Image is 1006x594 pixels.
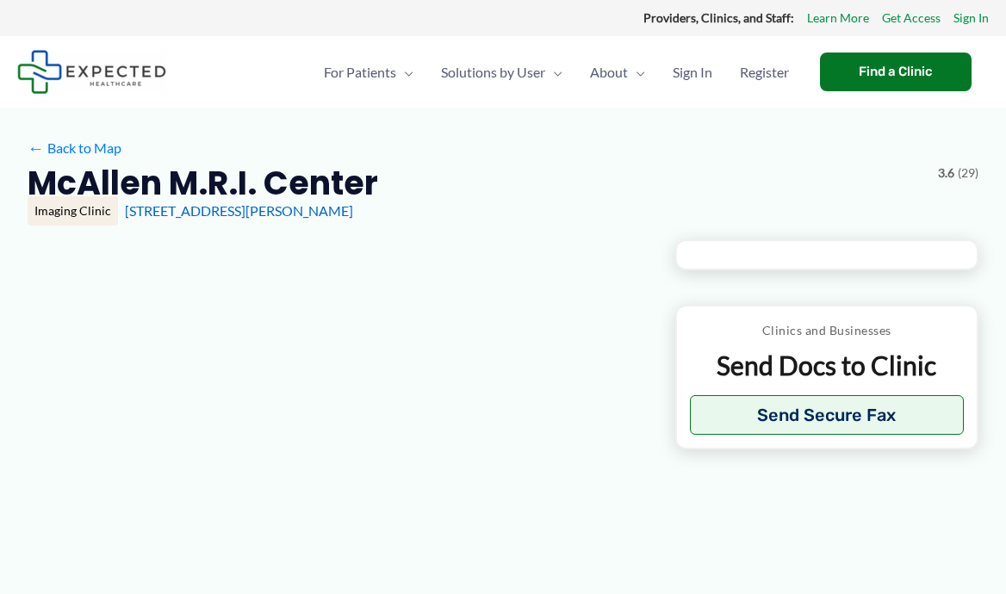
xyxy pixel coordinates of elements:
a: Solutions by UserMenu Toggle [427,42,576,102]
span: 3.6 [938,162,954,184]
button: Send Secure Fax [690,395,964,435]
a: Register [726,42,803,102]
span: For Patients [324,42,396,102]
a: Sign In [953,7,989,29]
a: ←Back to Map [28,135,121,161]
span: (29) [958,162,978,184]
a: Find a Clinic [820,53,972,91]
a: Sign In [659,42,726,102]
span: Menu Toggle [396,42,413,102]
strong: Providers, Clinics, and Staff: [643,10,794,25]
p: Send Docs to Clinic [690,349,964,382]
div: Imaging Clinic [28,196,118,226]
nav: Primary Site Navigation [310,42,803,102]
span: About [590,42,628,102]
p: Clinics and Businesses [690,319,964,342]
span: Register [740,42,789,102]
span: Solutions by User [441,42,545,102]
span: Menu Toggle [628,42,645,102]
a: Get Access [882,7,941,29]
span: Menu Toggle [545,42,562,102]
img: Expected Healthcare Logo - side, dark font, small [17,50,166,94]
span: Sign In [673,42,712,102]
a: Learn More [807,7,869,29]
h2: McAllen M.R.I. Center [28,162,378,204]
a: [STREET_ADDRESS][PERSON_NAME] [125,202,353,219]
span: ← [28,139,44,156]
a: AboutMenu Toggle [576,42,659,102]
a: For PatientsMenu Toggle [310,42,427,102]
